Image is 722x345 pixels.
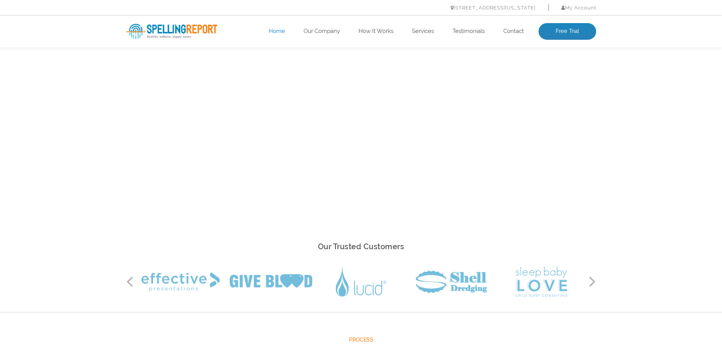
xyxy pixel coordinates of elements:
img: Sleep Baby Love [515,267,567,297]
img: Shell Dredging [416,270,487,293]
button: Next [589,276,596,287]
img: Lucid [336,267,386,297]
h2: Our Trusted Customers [126,240,596,253]
span: Process [126,335,596,345]
img: Give Blood [230,274,312,289]
img: Effective [141,272,220,291]
button: Previous [126,276,134,287]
